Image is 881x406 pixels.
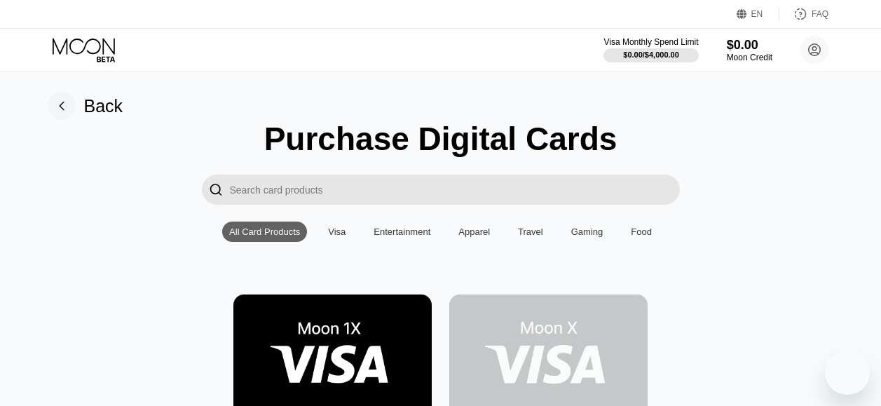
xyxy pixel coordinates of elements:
[209,182,223,198] div: 
[737,7,779,21] div: EN
[623,50,679,59] div: $0.00 / $4,000.00
[84,96,123,116] div: Back
[631,226,652,237] div: Food
[779,7,828,21] div: FAQ
[727,38,772,53] div: $0.00
[202,175,230,205] div: 
[603,37,698,62] div: Visa Monthly Spend Limit$0.00/$4,000.00
[727,38,772,62] div: $0.00Moon Credit
[751,9,763,19] div: EN
[571,226,603,237] div: Gaming
[518,226,543,237] div: Travel
[451,222,497,242] div: Apparel
[367,222,437,242] div: Entertainment
[603,37,698,47] div: Visa Monthly Spend Limit
[458,226,490,237] div: Apparel
[48,92,123,120] div: Back
[825,350,870,395] iframe: Button to launch messaging window
[321,222,353,242] div: Visa
[564,222,610,242] div: Gaming
[229,226,300,237] div: All Card Products
[264,120,617,158] div: Purchase Digital Cards
[624,222,659,242] div: Food
[222,222,307,242] div: All Card Products
[374,226,430,237] div: Entertainment
[328,226,346,237] div: Visa
[511,222,550,242] div: Travel
[812,9,828,19] div: FAQ
[727,53,772,62] div: Moon Credit
[230,175,680,205] input: Search card products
